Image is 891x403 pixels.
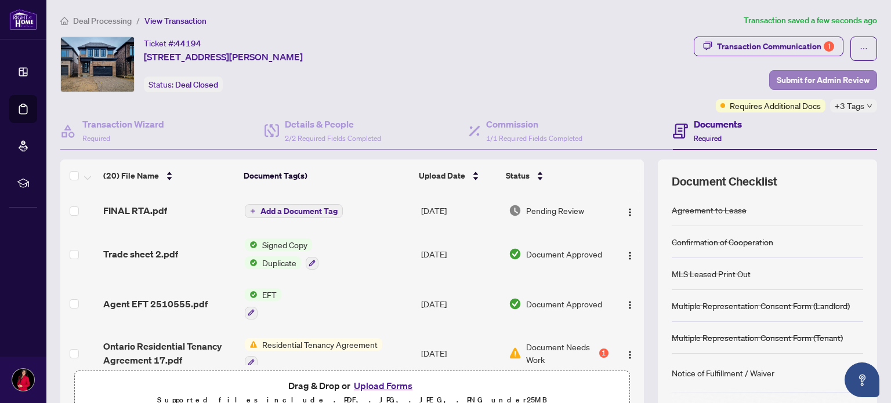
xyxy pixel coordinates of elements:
[258,256,301,269] span: Duplicate
[245,256,258,269] img: Status Icon
[245,238,258,251] img: Status Icon
[672,204,747,216] div: Agreement to Lease
[416,329,504,379] td: [DATE]
[867,103,872,109] span: down
[12,369,34,391] img: Profile Icon
[625,251,635,260] img: Logo
[239,159,415,192] th: Document Tag(s)
[672,366,774,379] div: Notice of Fulfillment / Waiver
[672,173,777,190] span: Document Checklist
[625,300,635,310] img: Logo
[672,267,751,280] div: MLS Leased Print Out
[350,378,416,393] button: Upload Forms
[730,99,821,112] span: Requires Additional Docs
[845,362,879,397] button: Open asap
[60,17,68,25] span: home
[526,340,597,366] span: Document Needs Work
[769,70,877,90] button: Submit for Admin Review
[509,297,521,310] img: Document Status
[144,37,201,50] div: Ticket #:
[625,208,635,217] img: Logo
[416,229,504,279] td: [DATE]
[672,331,843,344] div: Multiple Representation Consent Form (Tenant)
[486,134,582,143] span: 1/1 Required Fields Completed
[416,192,504,229] td: [DATE]
[103,339,235,367] span: Ontario Residential Tenancy Agreement 17.pdf
[258,288,281,301] span: EFT
[621,201,639,220] button: Logo
[694,37,843,56] button: Transaction Communication1
[526,248,602,260] span: Document Approved
[144,16,207,26] span: View Transaction
[835,99,864,112] span: +3 Tags
[509,248,521,260] img: Document Status
[260,207,338,215] span: Add a Document Tag
[136,14,140,27] li: /
[672,235,773,248] div: Confirmation of Cooperation
[694,134,722,143] span: Required
[245,204,343,218] button: Add a Document Tag
[258,338,382,351] span: Residential Tenancy Agreement
[175,79,218,90] span: Deal Closed
[625,350,635,360] img: Logo
[245,288,258,301] img: Status Icon
[285,134,381,143] span: 2/2 Required Fields Completed
[175,38,201,49] span: 44194
[144,50,303,64] span: [STREET_ADDRESS][PERSON_NAME]
[99,159,239,192] th: (20) File Name
[486,117,582,131] h4: Commission
[245,288,281,320] button: Status IconEFT
[621,295,639,313] button: Logo
[509,204,521,217] img: Document Status
[61,37,134,92] img: IMG-40730642_1.jpg
[509,347,521,360] img: Document Status
[82,117,164,131] h4: Transaction Wizard
[621,245,639,263] button: Logo
[144,77,223,92] div: Status:
[103,204,167,217] span: FINAL RTA.pdf
[245,338,382,369] button: Status IconResidential Tenancy Agreement
[860,45,868,53] span: ellipsis
[103,247,178,261] span: Trade sheet 2.pdf
[414,159,501,192] th: Upload Date
[501,159,610,192] th: Status
[258,238,312,251] span: Signed Copy
[824,41,834,52] div: 1
[599,348,609,358] div: 1
[744,14,877,27] article: Transaction saved a few seconds ago
[245,338,258,351] img: Status Icon
[245,204,343,219] button: Add a Document Tag
[73,16,132,26] span: Deal Processing
[103,169,159,182] span: (20) File Name
[506,169,530,182] span: Status
[9,9,37,30] img: logo
[82,134,110,143] span: Required
[717,37,834,56] div: Transaction Communication
[285,117,381,131] h4: Details & People
[419,169,465,182] span: Upload Date
[416,279,504,329] td: [DATE]
[621,344,639,362] button: Logo
[777,71,870,89] span: Submit for Admin Review
[250,208,256,214] span: plus
[245,238,318,270] button: Status IconSigned CopyStatus IconDuplicate
[526,204,584,217] span: Pending Review
[672,299,850,312] div: Multiple Representation Consent Form (Landlord)
[288,378,416,393] span: Drag & Drop or
[526,297,602,310] span: Document Approved
[103,297,208,311] span: Agent EFT 2510555.pdf
[694,117,742,131] h4: Documents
